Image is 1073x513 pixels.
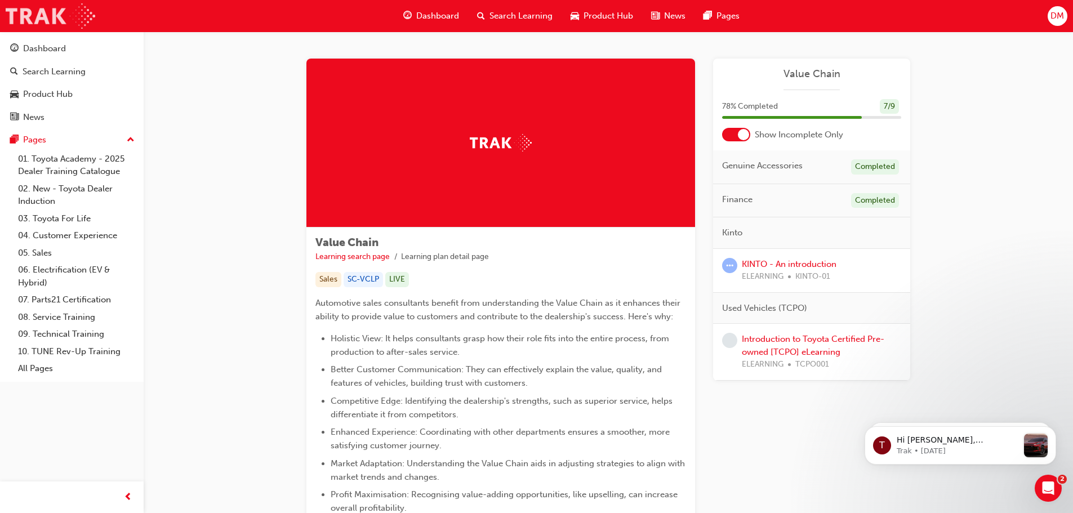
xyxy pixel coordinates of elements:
div: Product Hub [23,88,73,101]
a: 03. Toyota For Life [14,210,139,227]
span: prev-icon [124,490,132,505]
a: 04. Customer Experience [14,227,139,244]
span: guage-icon [403,9,412,23]
a: 05. Sales [14,244,139,262]
span: Genuine Accessories [722,159,803,172]
span: News [664,10,685,23]
span: Holistic View: It helps consultants grasp how their role fits into the entire process, from produ... [331,333,671,357]
a: Introduction to Toyota Certified Pre-owned [TCPO] eLearning [742,334,884,357]
a: Product Hub [5,84,139,105]
a: Search Learning [5,61,139,82]
p: Message from Trak, sent 12w ago [49,42,171,52]
a: search-iconSearch Learning [468,5,562,28]
div: Search Learning [23,65,86,78]
span: 2 [1058,475,1067,484]
li: Learning plan detail page [401,251,489,264]
div: Pages [23,133,46,146]
a: car-iconProduct Hub [562,5,642,28]
span: Show Incomplete Only [755,128,843,141]
div: Completed [851,159,899,175]
span: Value Chain [315,236,379,249]
span: DM [1050,10,1064,23]
span: Hi [PERSON_NAME], [PERSON_NAME] has revealed the next-generation RAV4, featuring its first ever P... [49,32,168,287]
span: Enhanced Experience: Coordinating with other departments ensures a smoother, more satisfying cust... [331,427,672,450]
a: 09. Technical Training [14,325,139,343]
span: Better Customer Communication: They can effectively explain the value, quality, and features of v... [331,364,664,388]
a: News [5,107,139,128]
span: ELEARNING [742,270,783,283]
div: News [23,111,44,124]
a: news-iconNews [642,5,694,28]
span: Competitive Edge: Identifying the dealership's strengths, such as superior service, helps differe... [331,396,675,420]
a: KINTO - An introduction [742,259,836,269]
button: DM [1048,6,1067,26]
span: Product Hub [584,10,633,23]
div: Sales [315,272,341,287]
span: Dashboard [416,10,459,23]
a: 08. Service Training [14,309,139,326]
a: 10. TUNE Rev-Up Training [14,343,139,360]
div: SC-VCLP [344,272,383,287]
a: 02. New - Toyota Dealer Induction [14,180,139,210]
span: pages-icon [10,135,19,145]
span: news-icon [651,9,660,23]
span: learningRecordVerb_NONE-icon [722,333,737,348]
span: Automotive sales consultants benefit from understanding the Value Chain as it enhances their abil... [315,298,683,322]
span: Used Vehicles (TCPO) [722,302,807,315]
span: Kinto [722,226,742,239]
span: pages-icon [704,9,712,23]
span: learningRecordVerb_ATTEMPT-icon [722,258,737,273]
iframe: Intercom live chat [1035,475,1062,502]
span: ELEARNING [742,358,783,371]
a: 01. Toyota Academy - 2025 Dealer Training Catalogue [14,150,139,180]
div: LIVE [385,272,409,287]
a: 07. Parts21 Certification [14,291,139,309]
a: Value Chain [722,68,901,81]
button: Pages [5,130,139,150]
span: Pages [716,10,740,23]
span: TCPO001 [795,358,829,371]
iframe: Intercom notifications message [848,404,1073,483]
span: KINTO-01 [795,270,830,283]
span: Search Learning [489,10,553,23]
span: Finance [722,193,753,206]
button: DashboardSearch LearningProduct HubNews [5,36,139,130]
div: Completed [851,193,899,208]
a: All Pages [14,360,139,377]
img: Trak [470,134,532,151]
a: Dashboard [5,38,139,59]
div: 7 / 9 [880,99,899,114]
span: search-icon [477,9,485,23]
img: Trak [6,3,95,29]
span: news-icon [10,113,19,123]
span: search-icon [10,67,18,77]
a: Learning search page [315,252,390,261]
span: Market Adaptation: Understanding the Value Chain aids in adjusting strategies to align with marke... [331,458,687,482]
a: 06. Electrification (EV & Hybrid) [14,261,139,291]
span: up-icon [127,133,135,148]
span: car-icon [571,9,579,23]
div: Dashboard [23,42,66,55]
span: guage-icon [10,44,19,54]
span: 78 % Completed [722,100,778,113]
a: pages-iconPages [694,5,749,28]
span: Profit Maximisation: Recognising value-adding opportunities, like upselling, can increase overall... [331,489,680,513]
span: car-icon [10,90,19,100]
a: guage-iconDashboard [394,5,468,28]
